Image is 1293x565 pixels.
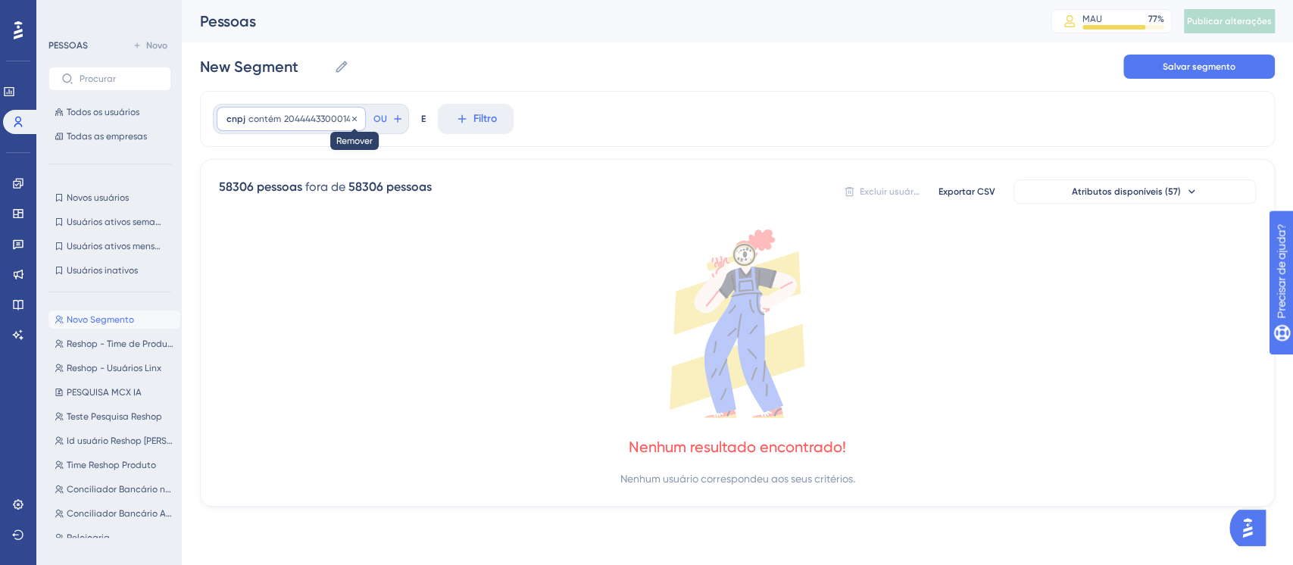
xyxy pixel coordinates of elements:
button: Relojoaria [48,529,180,547]
button: Novos usuários [48,189,171,207]
font: Reshop - Usuários Linx [67,363,161,373]
font: Todas as empresas [67,131,147,142]
button: Publicar alterações [1184,9,1275,33]
font: 58306 [219,179,254,194]
font: Usuários inativos [67,265,138,276]
font: Teste Pesquisa Reshop [67,411,162,422]
font: pessoas [386,179,432,194]
font: Conciliador Bancário Antigo Acionado [67,508,233,519]
font: MAU [1082,14,1102,24]
font: Atributos disponíveis (57) [1072,186,1181,197]
font: 20444433000143 [284,114,356,124]
button: Time Reshop Produto [48,456,180,474]
input: Procurar [80,73,158,84]
font: PESQUISA MCX IA [67,387,142,398]
font: PESSOAS [48,40,88,51]
button: Atributos disponíveis (57) [1013,179,1256,204]
font: Novo [146,40,167,51]
font: Todos os usuários [67,107,139,117]
font: % [1157,14,1164,24]
font: Pessoas [200,12,256,30]
font: Filtro [473,112,497,125]
button: Exportar CSV [929,179,1004,204]
button: Reshop - Usuários Linx [48,359,180,377]
button: OU [372,107,405,131]
font: Excluir usuários [860,186,926,197]
button: Usuários inativos [48,261,171,279]
button: Conciliador Bancário novo ativado [48,480,180,498]
font: Id usuário Reshop [PERSON_NAME] [67,435,211,446]
button: Filtro [438,104,514,134]
button: Teste Pesquisa Reshop [48,407,180,426]
button: Todos os usuários [48,103,171,121]
iframe: Iniciador do Assistente de IA do UserGuiding [1229,505,1275,551]
button: Novo [129,36,171,55]
button: Reshop - Time de Produtos [48,335,180,353]
font: OU [373,114,387,124]
font: Reshop - Time de Produtos [67,339,180,349]
font: Nenhum usuário correspondeu aos seus critérios. [620,473,855,485]
button: Conciliador Bancário Antigo Acionado [48,504,180,523]
button: Usuários ativos semanais [48,213,171,231]
button: Novo Segmento [48,311,180,329]
font: Conciliador Bancário novo ativado [67,484,217,495]
button: Usuários ativos mensais [48,237,171,255]
button: Todas as empresas [48,127,171,145]
font: fora de [305,179,345,194]
font: Exportar CSV [939,186,995,197]
font: Nenhum resultado encontrado! [629,438,846,456]
font: 77 [1148,14,1157,24]
font: Precisar de ajuda? [36,7,130,18]
font: Time Reshop Produto [67,460,156,470]
font: Novo Segmento [67,314,134,325]
font: Salvar segmento [1163,61,1235,72]
input: Nome do segmento [200,56,328,77]
font: pessoas [257,179,302,194]
font: Usuários ativos semanais [67,217,173,227]
font: contém [248,114,281,124]
font: cnpj [226,114,245,124]
font: Publicar alterações [1187,16,1272,27]
font: E [421,114,426,124]
font: Usuários ativos mensais [67,241,167,251]
button: Excluir usuários [844,179,920,204]
font: Relojoaria [67,532,110,543]
button: Id usuário Reshop [PERSON_NAME] [48,432,180,450]
button: Salvar segmento [1123,55,1275,79]
font: Novos usuários [67,192,129,203]
font: 58306 [348,179,383,194]
button: PESQUISA MCX IA [48,383,180,401]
